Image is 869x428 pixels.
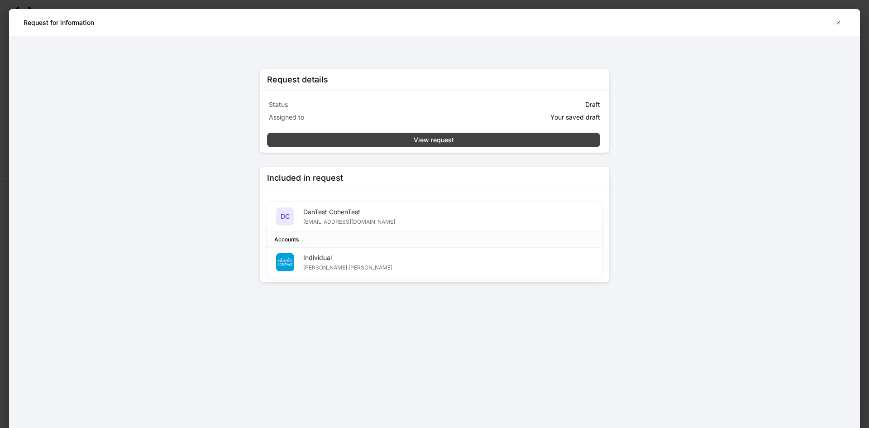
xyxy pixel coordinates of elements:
h5: Request for information [24,18,94,27]
div: DanTest CohenTest [303,207,395,216]
img: charles-schwab-BFYFdbvS.png [276,253,294,271]
p: Assigned to [269,113,433,122]
p: Your saved draft [550,113,600,122]
div: Included in request [267,173,343,183]
div: View request [414,135,454,144]
p: Draft [585,100,600,109]
h5: DC [281,212,290,221]
button: View request [267,133,600,147]
div: Request details [267,74,328,85]
div: Accounts [274,235,299,244]
div: [EMAIL_ADDRESS][DOMAIN_NAME] [303,216,395,226]
div: Individual [303,253,392,262]
p: Status [269,100,433,109]
div: [PERSON_NAME] [PERSON_NAME] [303,262,392,271]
